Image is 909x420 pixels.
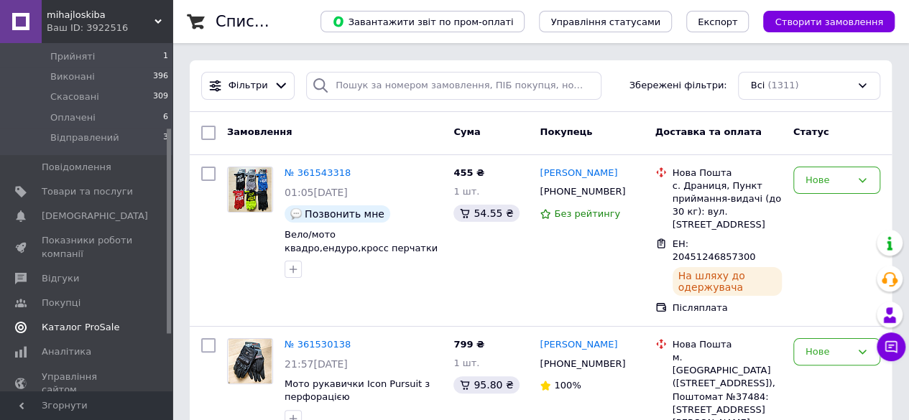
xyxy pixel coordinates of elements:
[42,272,79,285] span: Відгуки
[540,126,592,137] span: Покупець
[50,70,95,83] span: Виконані
[453,126,480,137] span: Cума
[806,345,851,360] div: Нове
[42,234,133,260] span: Показники роботи компанії
[42,161,111,174] span: Повідомлення
[285,378,430,403] a: Мото рукавички Icon Pursuit з перфорацією
[229,79,268,93] span: Фільтри
[227,338,273,384] a: Фото товару
[42,297,80,309] span: Покупці
[320,11,525,32] button: Завантажити звіт по пром-оплаті
[673,238,756,263] span: ЕН: 20451246857300
[673,167,782,179] div: Нова Пошта
[673,302,782,314] div: Післяплата
[749,16,895,27] a: Створити замовлення
[50,111,96,124] span: Оплачені
[554,380,581,391] span: 100%
[673,267,782,296] div: На шляху до одержувача
[285,187,348,198] span: 01:05[DATE]
[453,186,479,197] span: 1 шт.
[290,208,302,220] img: :speech_balloon:
[806,173,851,188] div: Нове
[306,72,601,100] input: Пошук за номером замовлення, ПІБ покупця, номером телефону, Email, номером накладної
[655,126,762,137] span: Доставка та оплата
[793,126,829,137] span: Статус
[285,229,438,266] a: Вело/мото квадро,ендуро,кросс перчатки Fox Dirtpaw L, [PERSON_NAME]
[537,182,628,201] div: [PHONE_NUMBER]
[47,22,172,34] div: Ваш ID: 3922516
[775,17,883,27] span: Створити замовлення
[227,126,292,137] span: Замовлення
[686,11,749,32] button: Експорт
[153,70,168,83] span: 396
[153,90,168,103] span: 309
[47,9,154,22] span: mihajloskiba
[453,167,484,178] span: 455 ₴
[42,185,133,198] span: Товари та послуги
[673,179,782,232] div: с. Драниця, Пункт приймання-видачі (до 30 кг): вул. [STREET_ADDRESS]
[42,370,133,396] span: Управління сайтом
[42,345,91,358] span: Аналітика
[540,338,617,352] a: [PERSON_NAME]
[698,17,738,27] span: Експорт
[877,332,905,361] button: Чат з покупцем
[216,13,361,30] h1: Список замовлень
[453,358,479,368] span: 1 шт.
[537,355,628,373] div: [PHONE_NUMBER]
[50,50,95,63] span: Прийняті
[629,79,727,93] span: Збережені фільтри:
[229,339,271,383] img: Фото товару
[750,79,765,93] span: Всі
[163,111,168,124] span: 6
[42,321,119,334] span: Каталог ProSale
[42,210,148,223] span: [DEMOGRAPHIC_DATA]
[763,11,895,32] button: Створити замовлення
[539,11,672,32] button: Управління статусами
[767,80,798,90] span: (1311)
[554,208,620,219] span: Без рейтингу
[285,339,351,350] a: № 361530138
[453,376,519,393] div: 95.80 ₴
[285,167,351,178] a: № 361543318
[229,167,272,212] img: Фото товару
[227,167,273,213] a: Фото товару
[50,90,99,103] span: Скасовані
[453,339,484,350] span: 799 ₴
[550,17,660,27] span: Управління статусами
[305,208,384,220] span: Позвонить мне
[673,338,782,351] div: Нова Пошта
[163,131,168,144] span: 3
[285,358,348,370] span: 21:57[DATE]
[453,205,519,222] div: 54.55 ₴
[332,15,513,28] span: Завантажити звіт по пром-оплаті
[540,167,617,180] a: [PERSON_NAME]
[50,131,119,144] span: Відправлений
[163,50,168,63] span: 1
